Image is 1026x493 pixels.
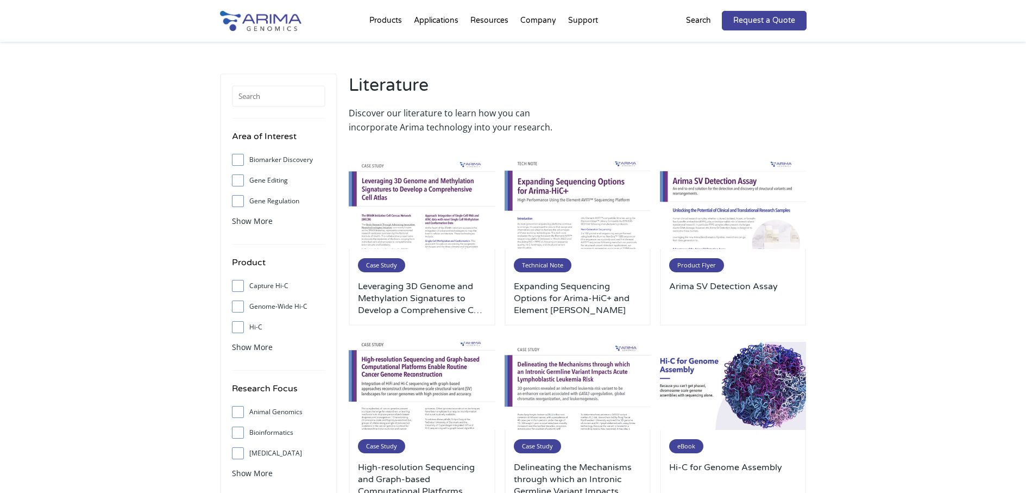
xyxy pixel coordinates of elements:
span: Case Study [358,439,405,453]
label: [MEDICAL_DATA] [232,445,325,461]
img: Image_Case-Study_Delineating-the-Mechanisms-through-which-an-Intronic-Germline-Variant-Impacts-Ac... [505,342,651,430]
img: Arima-SV-Detection-Assay-500x300.png [660,161,807,249]
label: Gene Editing [232,172,325,189]
p: Search [686,14,711,28]
a: Expanding Sequencing Options for Arima-HiC+ and Element [PERSON_NAME] [514,280,642,316]
span: Case Study [358,258,405,272]
span: Show More [232,216,273,226]
img: Image_Case-study_High-resolution-Sequencing-and-Graph-based-Computational-Platforms-Enable-Routin... [349,342,495,430]
span: Show More [232,342,273,352]
h2: Literature [349,73,572,106]
img: Expanding-Sequencing-Options-500x300.png [505,161,651,249]
p: Discover our literature to learn how you can incorporate Arima technology into your research. [349,106,572,134]
a: Arima SV Detection Assay [669,280,797,316]
span: Product Flyer [669,258,724,272]
label: Biomarker Discovery [232,152,325,168]
h4: Research Focus [232,382,325,404]
label: Capture Hi-C [232,278,325,294]
span: Technical Note [514,258,571,272]
h4: Product [232,255,325,278]
a: Request a Quote [722,11,807,30]
img: Image-Ebook-Hi-C-for-Genome-Assembly-500x300.jpg [660,342,807,430]
img: Leveraging-3D-Genome-and-Methylation-Signatures-500x300.png [349,161,495,249]
span: Case Study [514,439,561,453]
label: Animal Genomics [232,404,325,420]
a: Leveraging 3D Genome and Methylation Signatures to Develop a Comprehensive Cell Atlas [358,280,486,316]
img: Arima-Genomics-logo [220,11,301,31]
span: Show More [232,468,273,478]
label: Bioinformatics [232,425,325,441]
input: Search [232,85,325,107]
label: Hi-C [232,319,325,335]
label: Genome-Wide Hi-C [232,298,325,315]
label: Gene Regulation [232,193,325,209]
span: eBook [669,439,703,453]
h4: Area of Interest [232,129,325,152]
